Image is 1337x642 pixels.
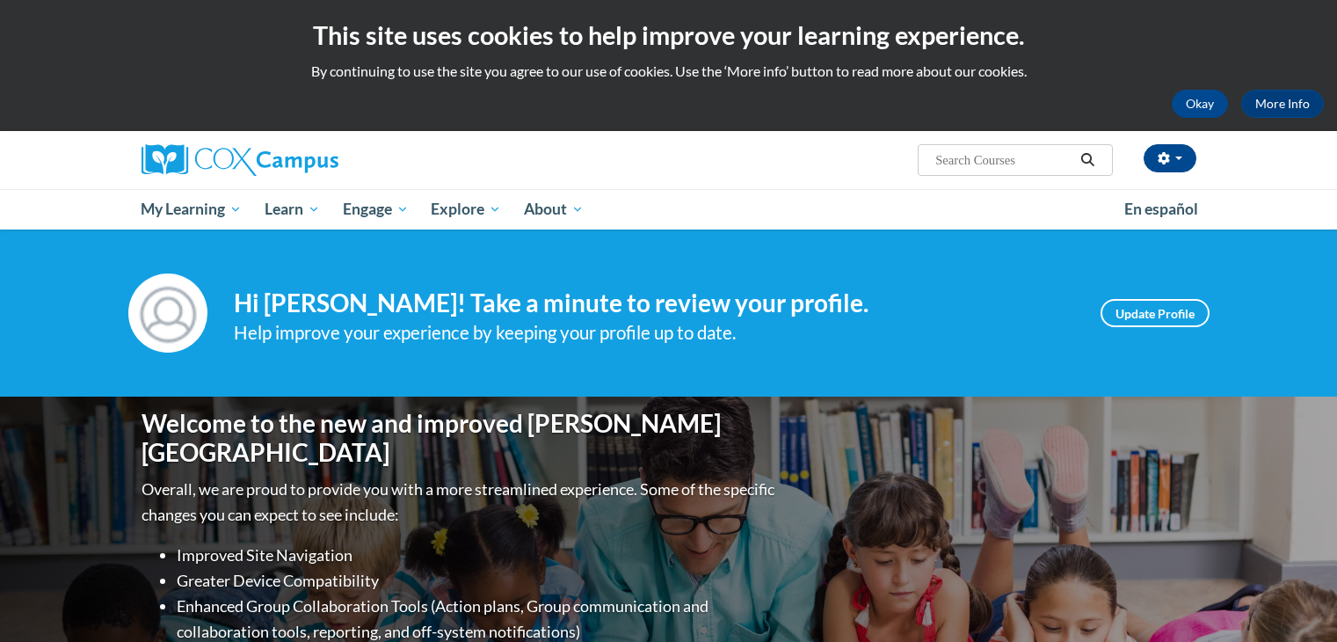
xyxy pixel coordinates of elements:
[13,18,1324,53] h2: This site uses cookies to help improve your learning experience.
[128,274,207,353] img: Profile Image
[1124,200,1198,218] span: En español
[1074,150,1101,171] button: Search
[1172,90,1228,118] button: Okay
[142,144,338,176] img: Cox Campus
[177,543,779,568] li: Improved Site Navigation
[1144,144,1196,172] button: Account Settings
[234,288,1074,318] h4: Hi [PERSON_NAME]! Take a minute to review your profile.
[1267,572,1323,628] iframe: Button to launch messaging window
[265,199,320,220] span: Learn
[253,189,331,230] a: Learn
[130,189,254,230] a: My Learning
[142,477,779,528] p: Overall, we are proud to provide you with a more streamlined experience. Some of the specific cha...
[419,189,512,230] a: Explore
[524,199,584,220] span: About
[13,62,1324,81] p: By continuing to use the site you agree to our use of cookies. Use the ‘More info’ button to read...
[142,144,476,176] a: Cox Campus
[431,199,501,220] span: Explore
[141,199,242,220] span: My Learning
[1241,90,1324,118] a: More Info
[343,199,409,220] span: Engage
[1101,299,1210,327] a: Update Profile
[142,409,779,468] h1: Welcome to the new and improved [PERSON_NAME][GEOGRAPHIC_DATA]
[234,318,1074,347] div: Help improve your experience by keeping your profile up to date.
[1113,191,1210,228] a: En español
[115,189,1223,230] div: Main menu
[331,189,420,230] a: Engage
[177,568,779,594] li: Greater Device Compatibility
[934,150,1074,171] input: Search Courses
[512,189,595,230] a: About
